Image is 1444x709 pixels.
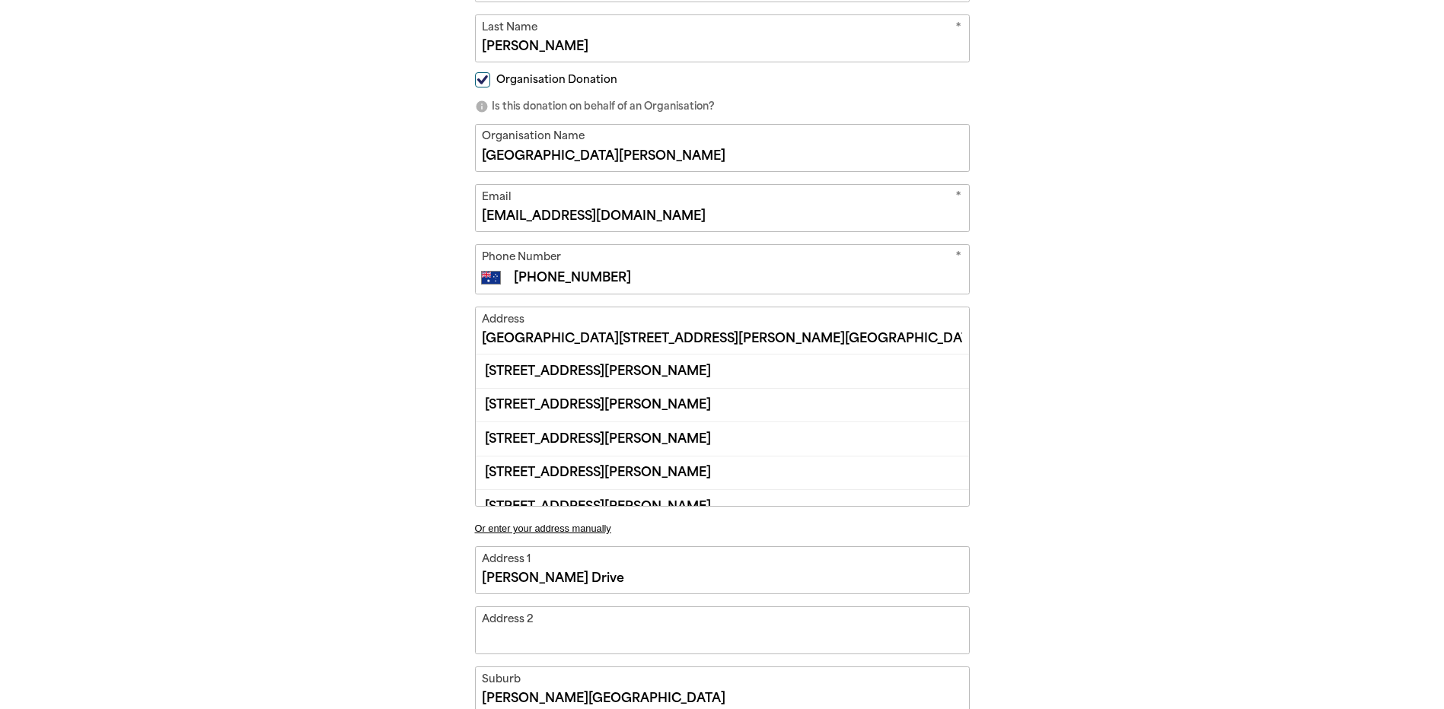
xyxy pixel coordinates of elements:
[475,100,489,113] i: info
[496,72,617,87] span: Organisation Donation
[955,249,961,268] i: Required
[476,456,969,489] div: [STREET_ADDRESS][PERSON_NAME]
[475,99,970,114] p: Is this donation on behalf of an Organisation?
[475,72,490,87] input: Organisation Donation
[476,489,969,523] div: [STREET_ADDRESS][PERSON_NAME]
[476,354,969,387] div: [STREET_ADDRESS][PERSON_NAME]
[475,523,970,534] button: Or enter your address manually
[476,388,969,421] div: [STREET_ADDRESS][PERSON_NAME]
[476,421,969,455] div: [STREET_ADDRESS][PERSON_NAME]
